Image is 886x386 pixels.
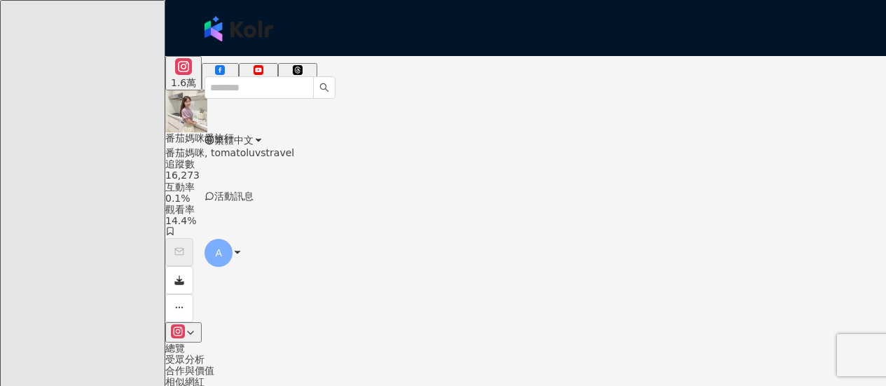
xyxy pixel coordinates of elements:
span: search [319,83,329,92]
div: 番茄媽咪愛旅行 [165,132,294,144]
img: KOL Avatar [165,90,207,132]
span: 16,273 [165,170,200,181]
button: 3,504 [278,63,317,90]
span: 14.4% [165,215,196,226]
span: A [215,245,222,261]
button: 5,450 [239,63,278,90]
div: 追蹤數 [165,158,886,170]
span: 0.1% [165,193,191,204]
div: 互動率 [165,181,886,193]
div: 合作與價值 [165,365,886,376]
button: 1.9萬 [202,63,238,90]
button: 1.6萬 [165,56,202,90]
span: 番茄媽咪, tomatoluvstravel [165,147,294,158]
span: 活動訊息 [214,191,254,202]
div: 總覽 [165,343,886,354]
div: 觀看率 [165,204,886,215]
img: logo [205,16,273,41]
div: 受眾分析 [165,354,886,365]
div: 1.6萬 [171,77,196,88]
